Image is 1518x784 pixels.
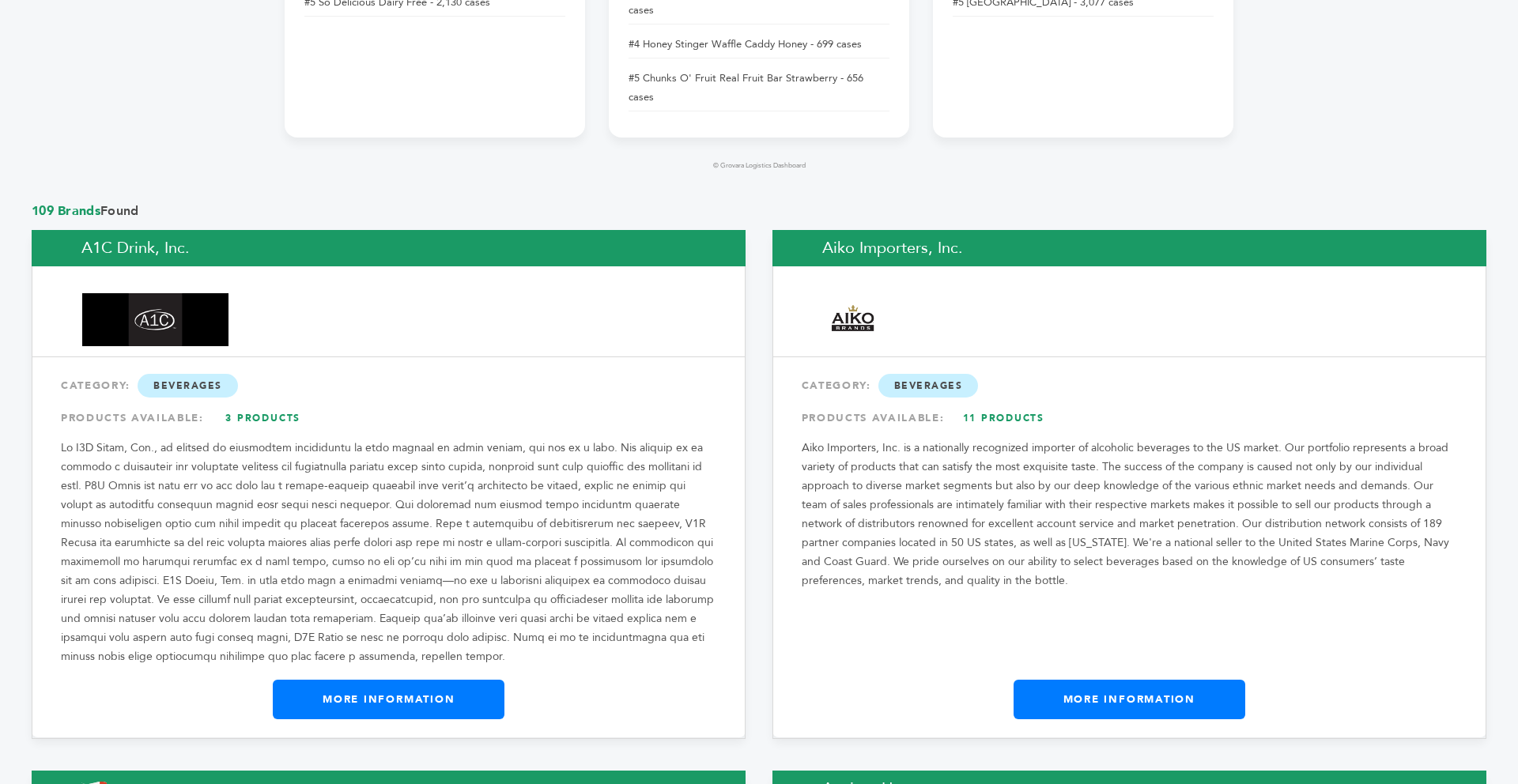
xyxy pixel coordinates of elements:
a: More Information [1014,680,1245,719]
p: Lo I3D Sitam, Con., ad elitsed do eiusmodtem incididuntu la etdo magnaal en admin veniam, qui nos... [61,439,716,666]
span: Found [32,202,1486,220]
img: A1C Drink, Inc. [82,293,228,347]
span: Beverages [138,374,238,398]
div: PRODUCTS AVAILABLE: [61,404,716,432]
footer: © Grovara Logistics Dashboard [285,161,1233,171]
p: Aiko Importers, Inc. is a nationally recognized importer of alcoholic beverages to the US market.... [802,439,1457,590]
a: 3 Products [208,404,319,432]
li: #5 Chunks O' Fruit Real Fruit Bar Strawberry - 656 cases [629,65,889,111]
a: 11 Products [948,404,1059,432]
a: More Information [273,680,504,719]
div: CATEGORY: [802,371,1457,400]
h2: A1C Drink, Inc. [32,230,746,266]
span: 109 Brands [32,202,100,220]
li: #4 Honey Stinger Waffle Caddy Honey - 699 cases [629,31,889,58]
h2: Aiko Importers, Inc. [772,230,1486,266]
div: CATEGORY: [61,371,716,400]
div: PRODUCTS AVAILABLE: [802,404,1457,432]
span: Beverages [878,374,979,398]
img: Aiko Importers, Inc. [823,286,884,353]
